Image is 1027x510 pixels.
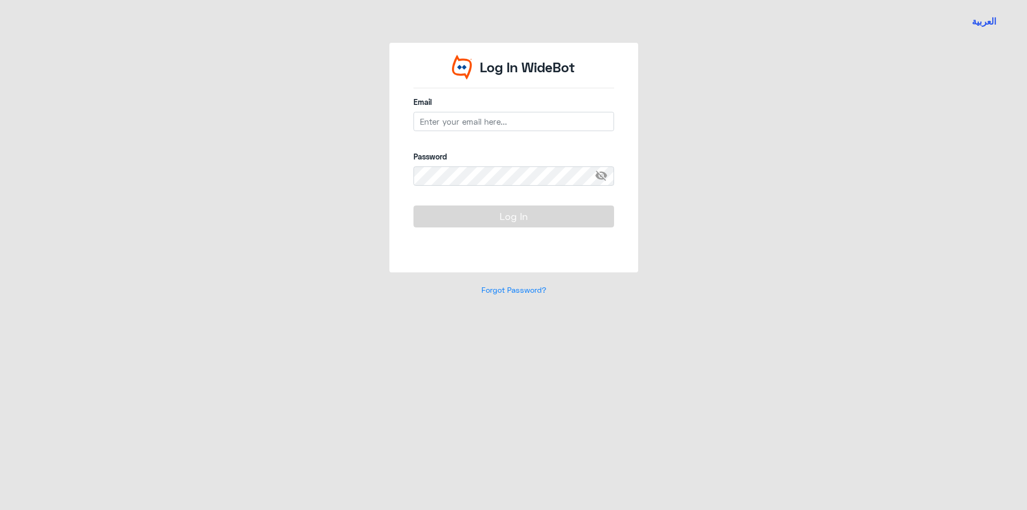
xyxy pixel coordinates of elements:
[481,285,546,294] a: Forgot Password?
[413,112,614,131] input: Enter your email here...
[413,205,614,227] button: Log In
[972,15,997,28] button: العربية
[413,96,614,108] label: Email
[965,8,1003,35] a: Switch language
[595,166,614,186] span: visibility_off
[452,55,472,80] img: Widebot Logo
[413,151,614,162] label: Password
[480,57,575,78] p: Log In WideBot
